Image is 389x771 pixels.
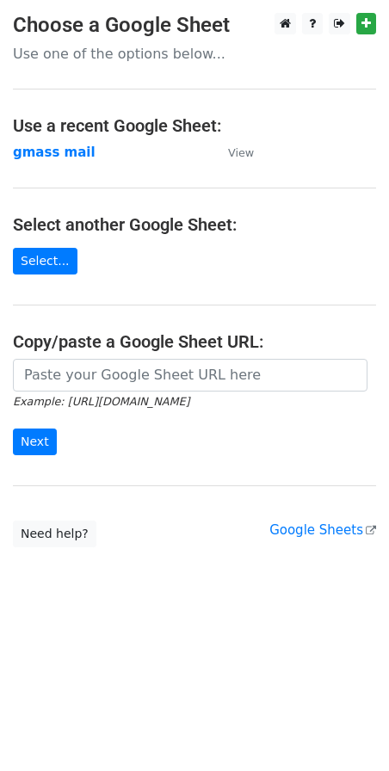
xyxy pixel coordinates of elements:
[13,248,77,274] a: Select...
[13,214,376,235] h4: Select another Google Sheet:
[13,521,96,547] a: Need help?
[269,522,376,538] a: Google Sheets
[13,395,189,408] small: Example: [URL][DOMAIN_NAME]
[13,115,376,136] h4: Use a recent Google Sheet:
[211,145,254,160] a: View
[13,45,376,63] p: Use one of the options below...
[13,13,376,38] h3: Choose a Google Sheet
[13,145,96,160] a: gmass mail
[13,359,367,392] input: Paste your Google Sheet URL here
[13,429,57,455] input: Next
[228,146,254,159] small: View
[13,331,376,352] h4: Copy/paste a Google Sheet URL:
